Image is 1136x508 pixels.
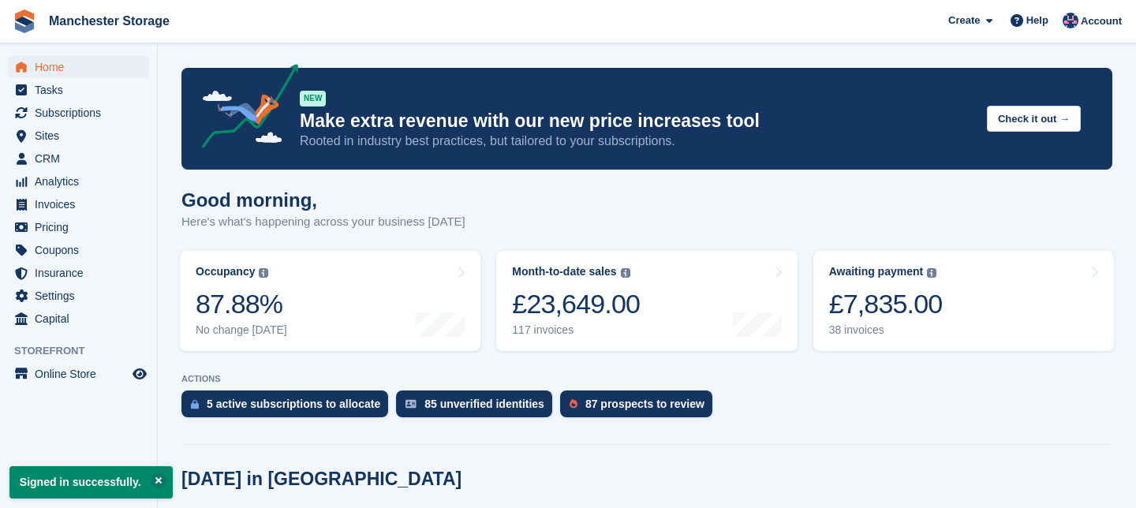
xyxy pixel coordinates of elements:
a: Preview store [130,364,149,383]
a: menu [8,56,149,78]
span: Tasks [35,79,129,101]
div: £23,649.00 [512,288,640,320]
div: No change [DATE] [196,323,287,337]
a: 85 unverified identities [396,390,560,425]
a: menu [8,308,149,330]
p: Make extra revenue with our new price increases tool [300,110,974,133]
img: verify_identity-adf6edd0f0f0b5bbfe63781bf79b02c33cf7c696d77639b501bdc392416b5a36.svg [405,399,417,409]
span: Capital [35,308,129,330]
div: 117 invoices [512,323,640,337]
img: icon-info-grey-7440780725fd019a000dd9b08b2336e03edf1995a4989e88bcd33f0948082b44.svg [927,268,936,278]
a: 5 active subscriptions to allocate [181,390,396,425]
span: Create [948,13,980,28]
span: Pricing [35,216,129,238]
a: menu [8,125,149,147]
span: Invoices [35,193,129,215]
a: menu [8,216,149,238]
a: menu [8,262,149,284]
span: Storefront [14,343,157,359]
img: active_subscription_to_allocate_icon-d502201f5373d7db506a760aba3b589e785aa758c864c3986d89f69b8ff3... [191,399,199,409]
div: 85 unverified identities [424,398,544,410]
h1: Good morning, [181,189,465,211]
p: Here's what's happening across your business [DATE] [181,213,465,231]
span: Analytics [35,170,129,192]
span: Settings [35,285,129,307]
span: Coupons [35,239,129,261]
a: menu [8,285,149,307]
img: icon-info-grey-7440780725fd019a000dd9b08b2336e03edf1995a4989e88bcd33f0948082b44.svg [621,268,630,278]
div: Awaiting payment [829,265,924,278]
img: prospect-51fa495bee0391a8d652442698ab0144808aea92771e9ea1ae160a38d050c398.svg [570,399,577,409]
p: Signed in successfully. [9,466,173,499]
button: Check it out → [987,106,1081,132]
a: menu [8,193,149,215]
span: Sites [35,125,129,147]
img: icon-info-grey-7440780725fd019a000dd9b08b2336e03edf1995a4989e88bcd33f0948082b44.svg [259,268,268,278]
span: Help [1026,13,1048,28]
div: 38 invoices [829,323,943,337]
div: Month-to-date sales [512,265,616,278]
a: Month-to-date sales £23,649.00 117 invoices [496,251,797,351]
a: menu [8,102,149,124]
a: 87 prospects to review [560,390,720,425]
img: stora-icon-8386f47178a22dfd0bd8f6a31ec36ba5ce8667c1dd55bd0f319d3a0aa187defe.svg [13,9,36,33]
div: NEW [300,91,326,106]
a: menu [8,148,149,170]
p: ACTIONS [181,374,1112,384]
h2: [DATE] in [GEOGRAPHIC_DATA] [181,469,461,490]
a: menu [8,170,149,192]
a: Occupancy 87.88% No change [DATE] [180,251,480,351]
a: menu [8,239,149,261]
div: 87.88% [196,288,287,320]
a: menu [8,363,149,385]
span: Account [1081,13,1122,29]
span: Online Store [35,363,129,385]
p: Rooted in industry best practices, but tailored to your subscriptions. [300,133,974,150]
span: Home [35,56,129,78]
div: £7,835.00 [829,288,943,320]
div: 5 active subscriptions to allocate [207,398,380,410]
div: 87 prospects to review [585,398,704,410]
div: Occupancy [196,265,255,278]
span: CRM [35,148,129,170]
a: Manchester Storage [43,8,176,34]
span: Insurance [35,262,129,284]
img: price-adjustments-announcement-icon-8257ccfd72463d97f412b2fc003d46551f7dbcb40ab6d574587a9cd5c0d94... [189,64,299,154]
a: menu [8,79,149,101]
span: Subscriptions [35,102,129,124]
a: Awaiting payment £7,835.00 38 invoices [813,251,1114,351]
